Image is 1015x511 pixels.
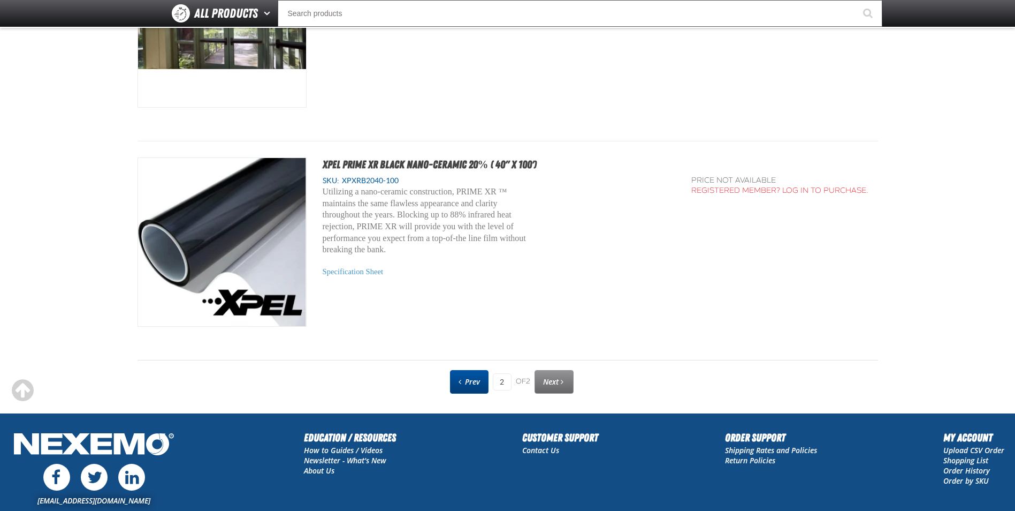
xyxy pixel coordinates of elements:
div: Scroll to the top [11,379,34,402]
div: SKU: [323,176,676,186]
img: XPEL PRIME XR Black Nano-Ceramic 20% ( 40" x 100') [138,158,306,326]
a: XPEL PRIME XR Black Nano-Ceramic 20% ( 40" x 100') [323,158,537,171]
span: 2 [526,377,530,386]
span: All Products [194,4,258,23]
span: of [516,377,530,387]
a: Specification Sheet [323,267,384,276]
a: Newsletter - What's New [304,455,386,465]
p: Utilizing a nano-ceramic construction, PRIME XR ™ maintains the same flawless appearance and clar... [323,186,535,255]
input: Current page number [493,373,512,390]
a: Registered Member? Log In to purchase. [691,186,868,195]
span: Prev [465,377,480,387]
a: Order by SKU [943,476,989,486]
img: Nexemo Logo [11,430,177,461]
h2: Customer Support [522,430,598,446]
a: Previous page [450,370,489,394]
: View Details of the XPEL PRIME XR Black Nano-Ceramic 20% ( 40" x 100') [138,158,306,326]
a: How to Guides / Videos [304,445,383,455]
a: Order History [943,465,990,476]
a: Return Policies [725,455,775,465]
div: Price not available [691,176,868,186]
a: Upload CSV Order [943,445,1004,455]
h2: Order Support [725,430,817,446]
h2: Education / Resources [304,430,396,446]
h2: My Account [943,430,1004,446]
span: XPXRB2040-100 [339,176,399,185]
a: Shopping List [943,455,988,465]
a: Shipping Rates and Policies [725,445,817,455]
a: About Us [304,465,334,476]
a: Contact Us [522,445,559,455]
a: [EMAIL_ADDRESS][DOMAIN_NAME] [37,495,150,506]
